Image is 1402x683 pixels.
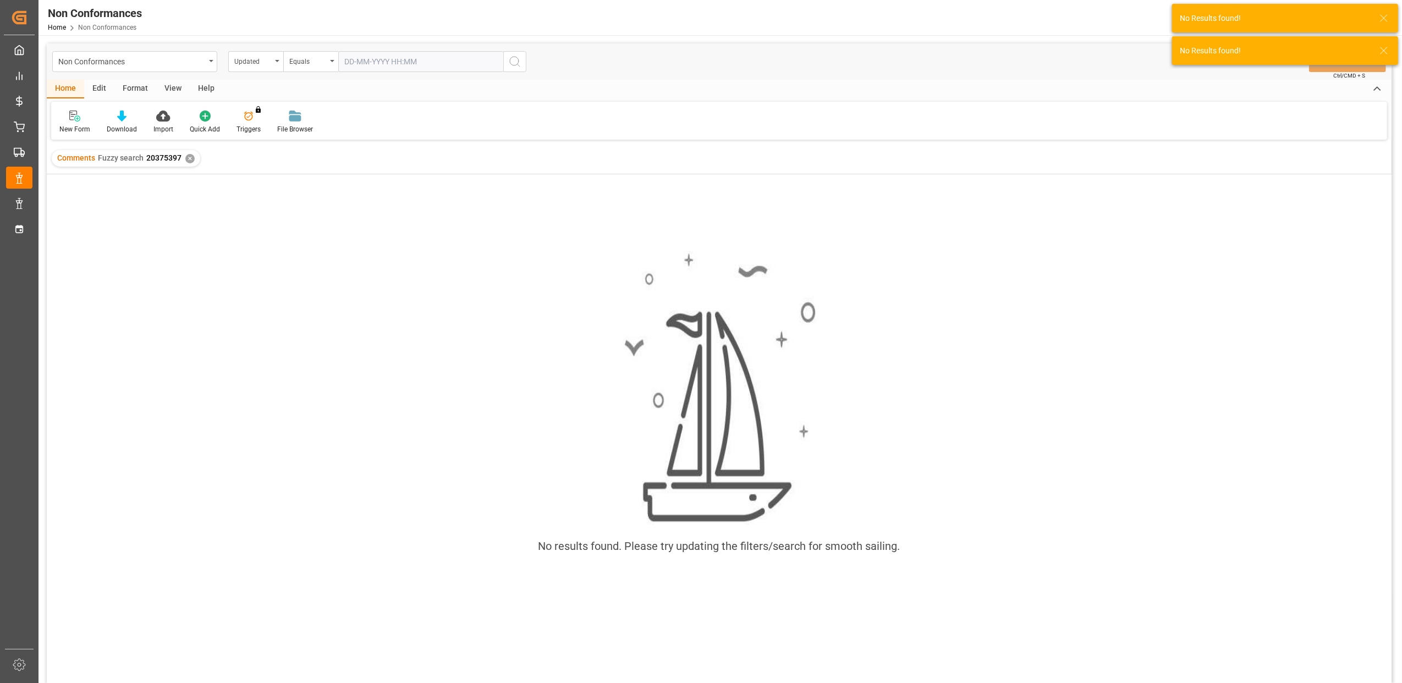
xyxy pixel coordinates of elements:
[52,51,217,72] button: open menu
[153,124,173,134] div: Import
[156,80,190,98] div: View
[503,51,526,72] button: search button
[1333,71,1365,80] span: Ctrl/CMD + S
[623,251,816,525] img: smooth_sailing.jpeg
[48,5,142,21] div: Non Conformances
[57,153,95,162] span: Comments
[48,24,66,31] a: Home
[84,80,114,98] div: Edit
[338,51,503,72] input: DD-MM-YYYY HH:MM
[114,80,156,98] div: Format
[1180,45,1369,57] div: No Results found!
[1180,13,1369,24] div: No Results found!
[98,153,144,162] span: Fuzzy search
[190,124,220,134] div: Quick Add
[59,124,90,134] div: New Form
[228,51,283,72] button: open menu
[47,80,84,98] div: Home
[277,124,313,134] div: File Browser
[289,54,327,67] div: Equals
[58,54,205,68] div: Non Conformances
[538,538,900,554] div: No results found. Please try updating the filters/search for smooth sailing.
[185,154,195,163] div: ✕
[283,51,338,72] button: open menu
[234,54,272,67] div: Updated
[190,80,223,98] div: Help
[146,153,182,162] span: 20375397
[107,124,137,134] div: Download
